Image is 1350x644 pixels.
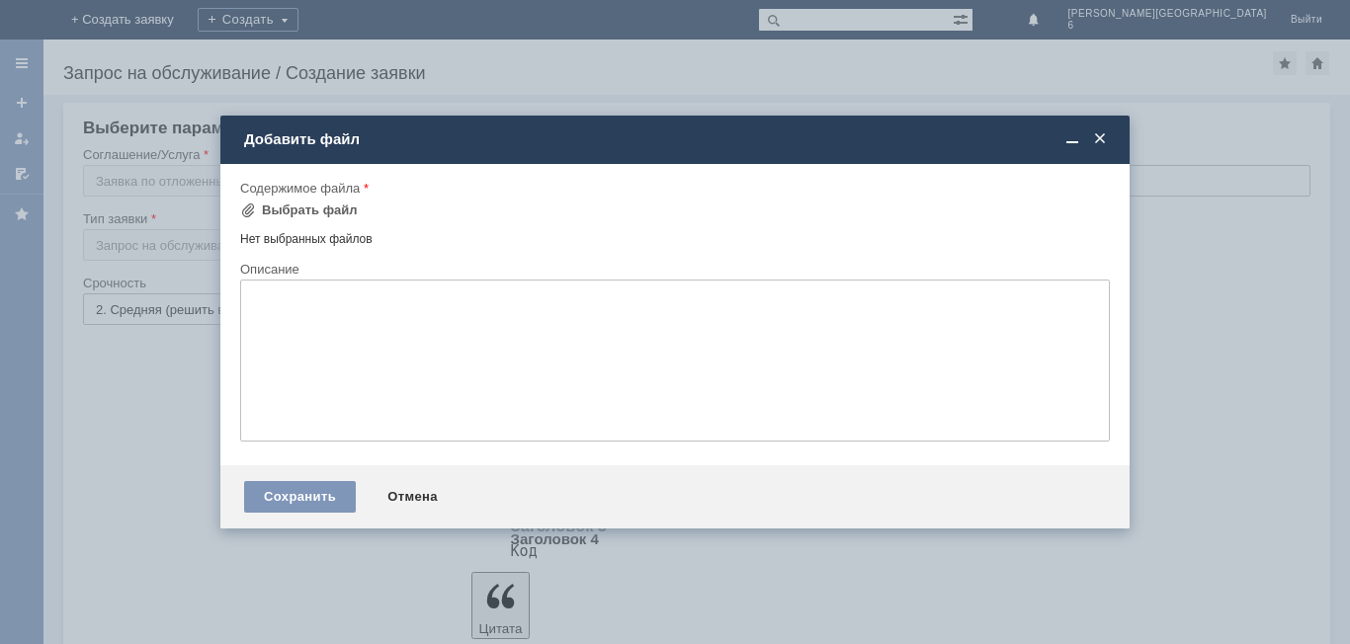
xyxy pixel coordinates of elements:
[240,263,1106,276] div: Описание
[1090,130,1110,148] span: Закрыть
[262,202,358,218] div: Выбрать файл
[240,182,1106,195] div: Содержимое файла
[1062,130,1082,148] span: Свернуть (Ctrl + M)
[8,24,289,55] div: Прошу удалить отложенный чек ,файл прикрепила.
[244,130,1110,148] div: Добавить файл
[240,224,1110,247] div: Нет выбранных файлов
[8,8,289,24] div: Добрый день,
